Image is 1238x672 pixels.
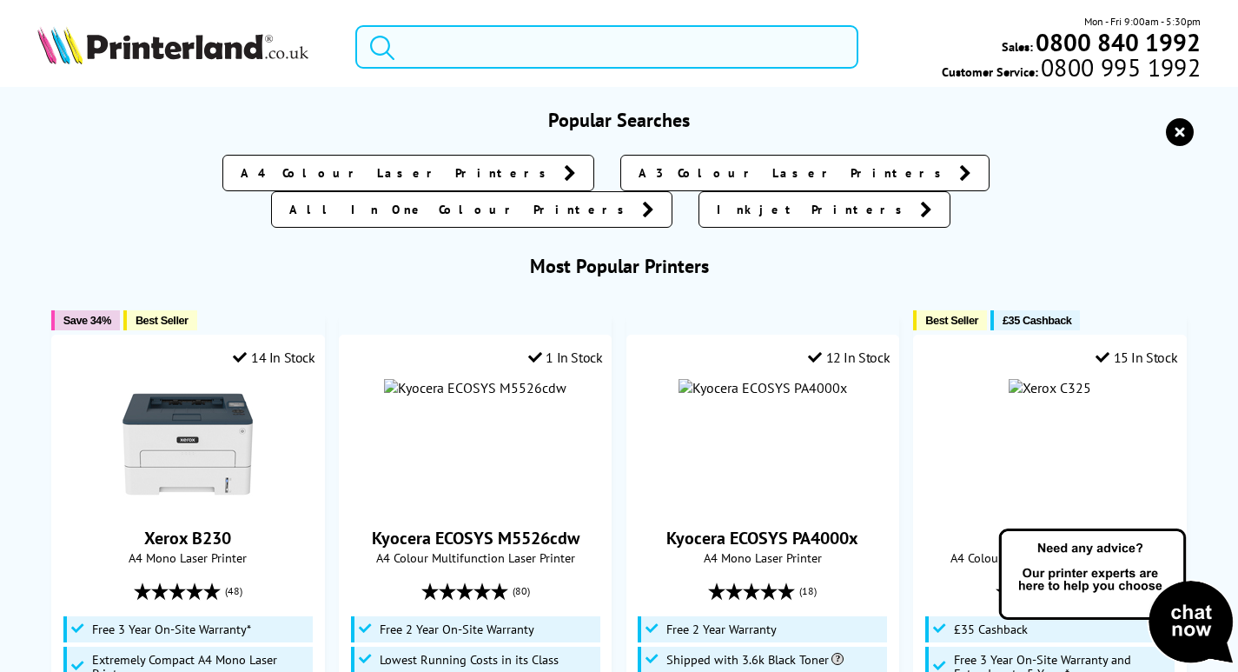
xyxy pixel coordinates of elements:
[620,155,990,191] a: A3 Colour Laser Printers
[954,622,1028,636] span: £35 Cashback
[1038,59,1201,76] span: 0800 995 1992
[942,59,1201,80] span: Customer Service:
[37,26,308,64] img: Printerland Logo
[1003,314,1071,327] span: £35 Cashback
[144,527,231,549] a: Xerox B230
[384,379,566,396] img: Kyocera ECOSYS M5526cdw
[122,379,253,509] img: Xerox B230
[1084,13,1201,30] span: Mon - Fri 9:00am - 5:30pm
[380,622,534,636] span: Free 2 Year On-Site Warranty
[1009,379,1091,396] img: Xerox C325
[679,379,847,396] img: Kyocera ECOSYS PA4000x
[913,310,987,330] button: Best Seller
[289,201,633,218] span: All In One Colour Printers
[1033,34,1201,50] a: 0800 840 1992
[372,527,579,549] a: Kyocera ECOSYS M5526cdw
[225,575,242,608] span: (48)
[717,201,911,218] span: Inkjet Printers
[222,155,594,191] a: A4 Colour Laser Printers
[666,653,844,667] span: Shipped with 3.6k Black Toner
[355,25,858,69] input: Search product or bran
[136,314,189,327] span: Best Seller
[233,349,314,366] div: 14 In Stock
[1096,349,1177,366] div: 15 In Stock
[37,26,334,68] a: Printerland Logo
[666,527,858,549] a: Kyocera ECOSYS PA4000x
[122,496,253,513] a: Xerox B230
[37,108,1202,132] h3: Popular Searches
[639,164,950,182] span: A3 Colour Laser Printers
[698,191,950,228] a: Inkjet Printers
[241,164,555,182] span: A4 Colour Laser Printers
[799,575,817,608] span: (18)
[61,549,315,566] span: A4 Mono Laser Printer
[990,310,1080,330] button: £35 Cashback
[123,310,197,330] button: Best Seller
[92,622,251,636] span: Free 3 Year On-Site Warranty*
[348,549,603,566] span: A4 Colour Multifunction Laser Printer
[808,349,890,366] div: 12 In Stock
[380,653,559,667] span: Lowest Running Costs in its Class
[63,314,111,327] span: Save 34%
[636,549,890,566] span: A4 Mono Laser Printer
[995,526,1238,669] img: Open Live Chat window
[1002,38,1033,55] span: Sales:
[925,314,978,327] span: Best Seller
[513,575,530,608] span: (80)
[51,310,120,330] button: Save 34%
[923,549,1177,566] span: A4 Colour Multifunction Laser Printer
[271,191,672,228] a: All In One Colour Printers
[528,349,603,366] div: 1 In Stock
[1036,26,1201,58] b: 0800 840 1992
[37,254,1202,278] h3: Most Popular Printers
[666,622,777,636] span: Free 2 Year Warranty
